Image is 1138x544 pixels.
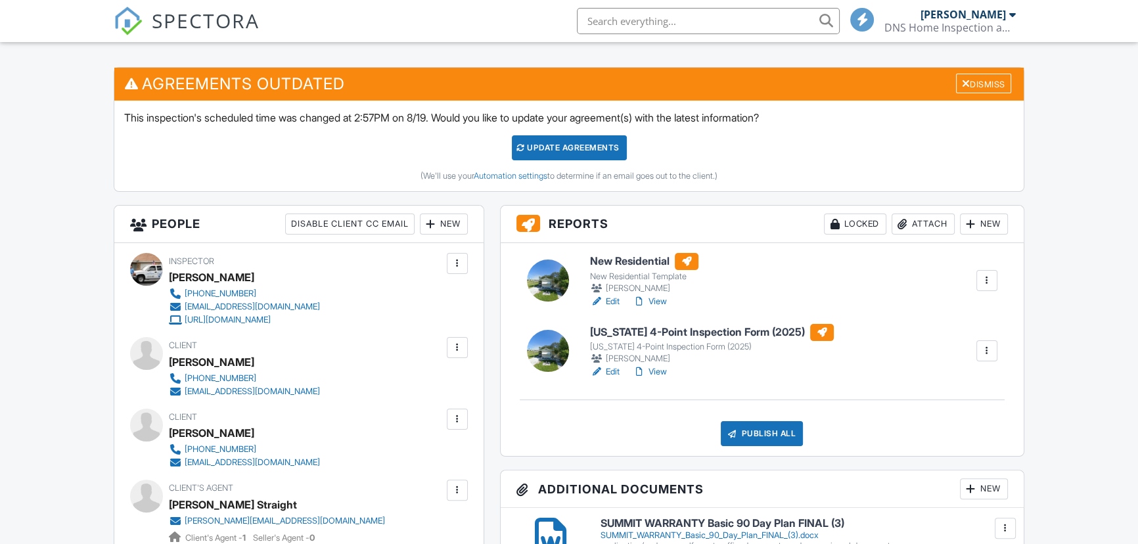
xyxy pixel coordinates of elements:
[892,214,955,235] div: Attach
[169,300,320,313] a: [EMAIL_ADDRESS][DOMAIN_NAME]
[169,456,320,469] a: [EMAIL_ADDRESS][DOMAIN_NAME]
[185,386,320,397] div: [EMAIL_ADDRESS][DOMAIN_NAME]
[590,324,834,341] h6: [US_STATE] 4-Point Inspection Form (2025)
[169,385,320,398] a: [EMAIL_ADDRESS][DOMAIN_NAME]
[185,315,271,325] div: [URL][DOMAIN_NAME]
[185,533,248,543] span: Client's Agent -
[169,256,214,266] span: Inspector
[590,342,834,352] div: [US_STATE] 4-Point Inspection Form (2025)
[512,135,627,160] div: Update Agreements
[590,271,698,282] div: New Residential Template
[185,373,256,384] div: [PHONE_NUMBER]
[185,444,256,455] div: [PHONE_NUMBER]
[824,214,886,235] div: Locked
[114,18,260,45] a: SPECTORA
[590,324,834,366] a: [US_STATE] 4-Point Inspection Form (2025) [US_STATE] 4-Point Inspection Form (2025) [PERSON_NAME]
[114,7,143,35] img: The Best Home Inspection Software - Spectora
[169,443,320,456] a: [PHONE_NUMBER]
[420,214,468,235] div: New
[169,352,254,372] div: [PERSON_NAME]
[152,7,260,34] span: SPECTORA
[185,457,320,468] div: [EMAIL_ADDRESS][DOMAIN_NAME]
[169,423,254,443] div: [PERSON_NAME]
[601,518,1008,530] h6: SUMMIT WARRANTY Basic 90 Day Plan FINAL (3)
[114,68,1024,100] h3: Agreements Outdated
[185,516,385,526] div: [PERSON_NAME][EMAIL_ADDRESS][DOMAIN_NAME]
[590,282,698,295] div: [PERSON_NAME]
[501,470,1024,508] h3: Additional Documents
[577,8,840,34] input: Search everything...
[956,74,1011,94] div: Dismiss
[185,288,256,299] div: [PHONE_NUMBER]
[921,8,1006,21] div: [PERSON_NAME]
[501,206,1024,243] h3: Reports
[590,365,620,378] a: Edit
[169,495,297,514] a: [PERSON_NAME] Straight
[114,101,1024,191] div: This inspection's scheduled time was changed at 2:57PM on 8/19. Would you like to update your agr...
[124,171,1014,181] div: (We'll use your to determine if an email goes out to the client.)
[309,533,315,543] strong: 0
[185,302,320,312] div: [EMAIL_ADDRESS][DOMAIN_NAME]
[169,412,197,422] span: Client
[169,287,320,300] a: [PHONE_NUMBER]
[633,365,667,378] a: View
[169,267,254,287] div: [PERSON_NAME]
[960,214,1008,235] div: New
[590,295,620,308] a: Edit
[590,253,698,295] a: New Residential New Residential Template [PERSON_NAME]
[169,372,320,385] a: [PHONE_NUMBER]
[590,253,698,270] h6: New Residential
[601,530,1008,541] div: SUMMIT_WARRANTY_Basic_90_Day_Plan_FINAL_(3).docx
[169,340,197,350] span: Client
[169,514,385,528] a: [PERSON_NAME][EMAIL_ADDRESS][DOMAIN_NAME]
[169,483,233,493] span: Client's Agent
[253,533,315,543] span: Seller's Agent -
[960,478,1008,499] div: New
[242,533,246,543] strong: 1
[633,295,667,308] a: View
[285,214,415,235] div: Disable Client CC Email
[474,171,547,181] a: Automation settings
[114,206,483,243] h3: People
[721,421,803,446] div: Publish All
[884,21,1016,34] div: DNS Home Inspection and Consulting
[590,352,834,365] div: [PERSON_NAME]
[169,313,320,327] a: [URL][DOMAIN_NAME]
